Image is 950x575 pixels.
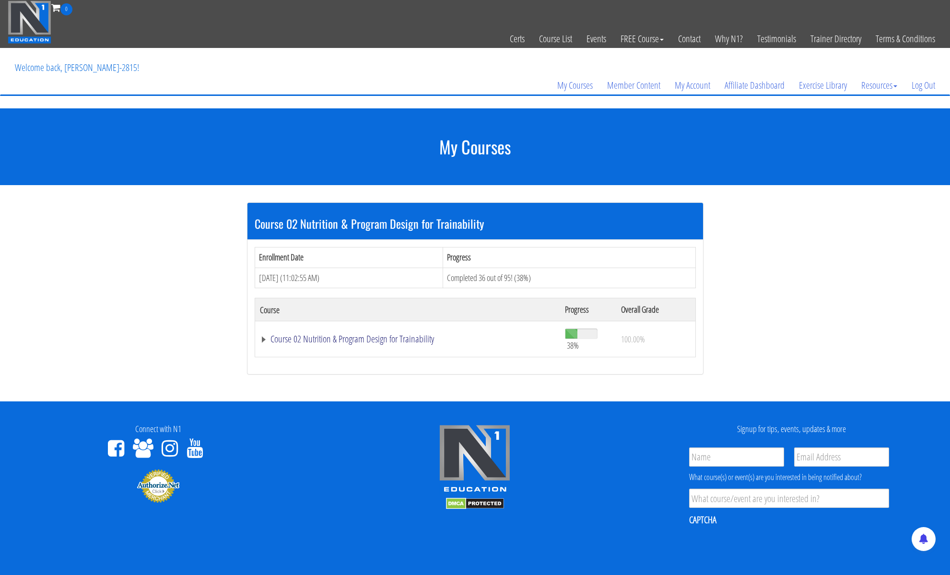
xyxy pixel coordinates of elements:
[60,3,72,15] span: 0
[616,321,695,357] td: 100.00%
[750,15,803,62] a: Testimonials
[613,15,671,62] a: FREE Course
[794,447,889,467] input: Email Address
[689,489,889,508] input: What course/event are you interested in?
[567,340,579,351] span: 38%
[803,15,868,62] a: Trainer Directory
[51,1,72,14] a: 0
[854,62,904,108] a: Resources
[255,268,443,288] td: [DATE] (11:02:55 AM)
[503,15,532,62] a: Certs
[708,15,750,62] a: Why N1?
[439,424,511,495] img: n1-edu-logo
[8,0,51,44] img: n1-education
[671,15,708,62] a: Contact
[600,62,668,108] a: Member Content
[7,424,309,434] h4: Connect with N1
[446,498,504,509] img: DMCA.com Protection Status
[8,48,146,87] p: Welcome back, [PERSON_NAME]-2815!
[255,298,560,321] th: Course
[137,469,180,503] img: Authorize.Net Merchant - Click to Verify
[260,334,556,344] a: Course 02 Nutrition & Program Design for Trainability
[443,268,695,288] td: Completed 36 out of 95! (38%)
[560,298,616,321] th: Progress
[532,15,579,62] a: Course List
[904,62,942,108] a: Log Out
[689,471,889,483] div: What course(s) or event(s) are you interested in being notified about?
[255,217,696,230] h3: Course 02 Nutrition & Program Design for Trainability
[792,62,854,108] a: Exercise Library
[689,514,716,526] label: CAPTCHA
[579,15,613,62] a: Events
[616,298,695,321] th: Overall Grade
[255,247,443,268] th: Enrollment Date
[717,62,792,108] a: Affiliate Dashboard
[689,447,784,467] input: Name
[668,62,717,108] a: My Account
[550,62,600,108] a: My Courses
[443,247,695,268] th: Progress
[689,532,835,570] iframe: reCAPTCHA
[641,424,943,434] h4: Signup for tips, events, updates & more
[868,15,942,62] a: Terms & Conditions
